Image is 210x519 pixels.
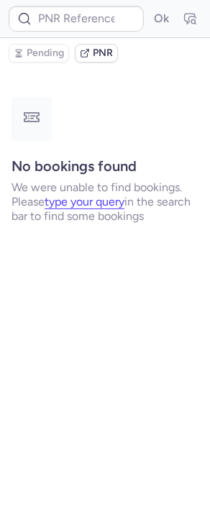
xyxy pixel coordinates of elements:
[9,6,144,32] input: PNR Reference
[12,157,137,175] strong: No bookings found
[12,180,198,195] p: We were unable to find bookings.
[93,47,113,59] span: PNR
[150,7,173,30] button: Ok
[12,195,198,224] p: Please in the search bar to find some bookings
[27,47,64,59] span: Pending
[9,44,69,63] button: Pending
[45,196,124,208] button: type your query
[75,44,118,63] button: PNR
